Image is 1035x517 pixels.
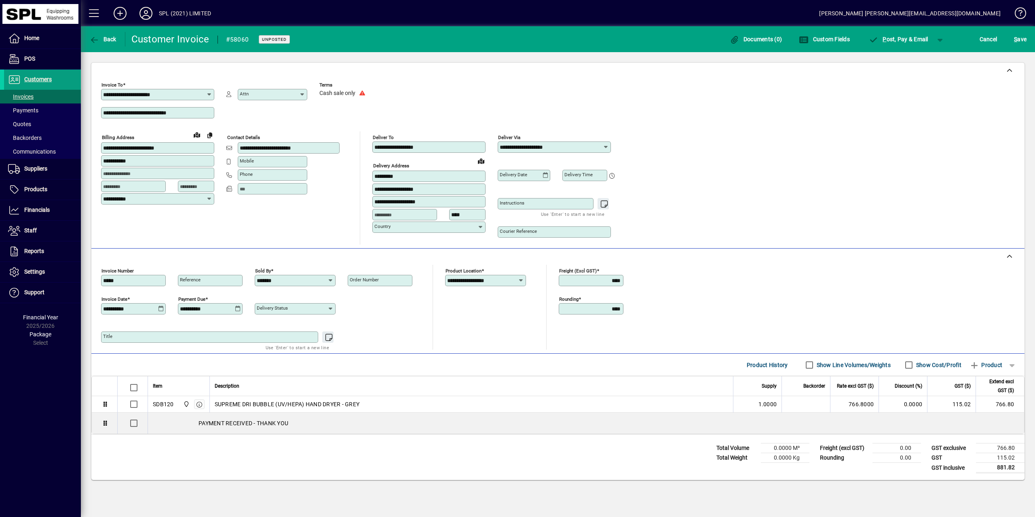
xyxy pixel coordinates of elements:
td: GST [927,453,976,463]
mat-label: Attn [240,91,249,97]
div: SDB120 [153,400,174,408]
span: Settings [24,268,45,275]
a: Reports [4,241,81,262]
span: Custom Fields [799,36,850,42]
span: S [1014,36,1017,42]
span: Financials [24,207,50,213]
mat-label: Deliver via [498,135,520,140]
span: Discount (%) [895,382,922,390]
a: Knowledge Base [1009,2,1025,28]
td: 115.02 [927,396,976,413]
mat-label: Delivery time [564,172,593,177]
span: Home [24,35,39,41]
td: 0.0000 Kg [761,453,809,463]
button: Product History [744,358,791,372]
span: Suppliers [24,165,47,172]
button: Add [107,6,133,21]
td: 0.00 [872,443,921,453]
a: POS [4,49,81,69]
td: GST inclusive [927,463,976,473]
span: P [883,36,886,42]
mat-label: Country [374,224,391,229]
button: Back [87,32,118,46]
a: Products [4,179,81,200]
span: 1.0000 [758,400,777,408]
span: Item [153,382,163,390]
span: Package [30,331,51,338]
span: Supply [762,382,777,390]
td: 766.80 [976,396,1024,413]
td: Rounding [816,453,872,463]
span: Unposted [262,37,287,42]
mat-label: Sold by [255,268,271,274]
button: Cancel [978,32,999,46]
mat-label: Payment due [178,296,205,302]
span: Financial Year [23,314,58,321]
span: Support [24,289,44,295]
a: Suppliers [4,159,81,179]
span: Rate excl GST ($) [837,382,874,390]
div: 766.8000 [835,400,874,408]
a: View on map [190,128,203,141]
div: #58060 [226,33,249,46]
div: [PERSON_NAME] [PERSON_NAME][EMAIL_ADDRESS][DOMAIN_NAME] [819,7,1001,20]
span: Communications [8,148,56,155]
td: GST exclusive [927,443,976,453]
mat-label: Invoice date [101,296,127,302]
button: Profile [133,6,159,21]
button: Post, Pay & Email [865,32,932,46]
mat-label: Mobile [240,158,254,164]
mat-label: Order number [350,277,379,283]
span: SUPREME DRI BUBBLE (UV/HEPA) HAND DRYER - GREY [215,400,360,408]
span: Documents (0) [729,36,782,42]
mat-label: Rounding [559,296,579,302]
span: Cancel [980,33,997,46]
span: POS [24,55,35,62]
td: Total Weight [712,453,761,463]
mat-hint: Use 'Enter' to start a new line [541,209,604,219]
a: Staff [4,221,81,241]
a: Home [4,28,81,49]
a: Backorders [4,131,81,145]
td: 115.02 [976,453,1024,463]
span: Staff [24,227,37,234]
mat-label: Invoice To [101,82,123,88]
span: ave [1014,33,1027,46]
span: Terms [319,82,368,88]
td: Total Volume [712,443,761,453]
span: Customers [24,76,52,82]
app-page-header-button: Back [81,32,125,46]
td: Freight (excl GST) [816,443,872,453]
span: Description [215,382,239,390]
td: 0.00 [872,453,921,463]
td: 766.80 [976,443,1024,453]
button: Documents (0) [727,32,784,46]
mat-label: Freight (excl GST) [559,268,597,274]
mat-label: Invoice number [101,268,134,274]
span: Backorder [803,382,825,390]
button: Copy to Delivery address [203,129,216,141]
mat-label: Courier Reference [500,228,537,234]
button: Product [965,358,1006,372]
span: Product [970,359,1002,371]
a: Invoices [4,90,81,103]
td: 881.82 [976,463,1024,473]
a: View on map [475,154,488,167]
td: 0.0000 M³ [761,443,809,453]
button: Save [1012,32,1029,46]
a: Quotes [4,117,81,131]
mat-label: Title [103,333,112,339]
span: Reports [24,248,44,254]
label: Show Line Volumes/Weights [815,361,891,369]
mat-label: Phone [240,171,253,177]
span: Extend excl GST ($) [981,377,1014,395]
td: 0.0000 [879,396,927,413]
div: SPL (2021) LIMITED [159,7,211,20]
a: Settings [4,262,81,282]
a: Payments [4,103,81,117]
div: PAYMENT RECEIVED - THANK YOU [148,413,1024,434]
mat-label: Delivery status [257,305,288,311]
span: Cash sale only [319,90,355,97]
span: Invoices [8,93,34,100]
mat-label: Deliver To [373,135,394,140]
